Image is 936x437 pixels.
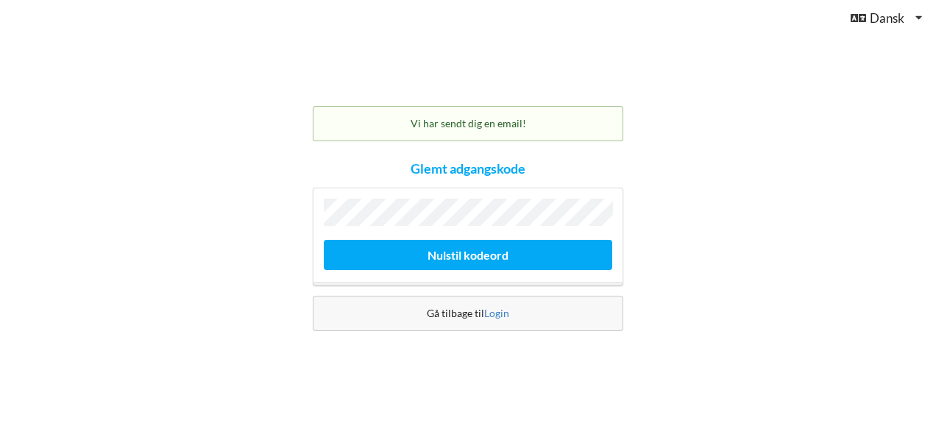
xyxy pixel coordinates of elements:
a: Login [484,307,509,319]
div: Gå tilbage til [313,296,623,331]
span: Dansk [870,12,904,24]
div: Vi har sendt dig en email! [313,106,623,141]
div: Glemt adgangskode [411,160,525,177]
button: Nulstil kodeord [324,240,612,270]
